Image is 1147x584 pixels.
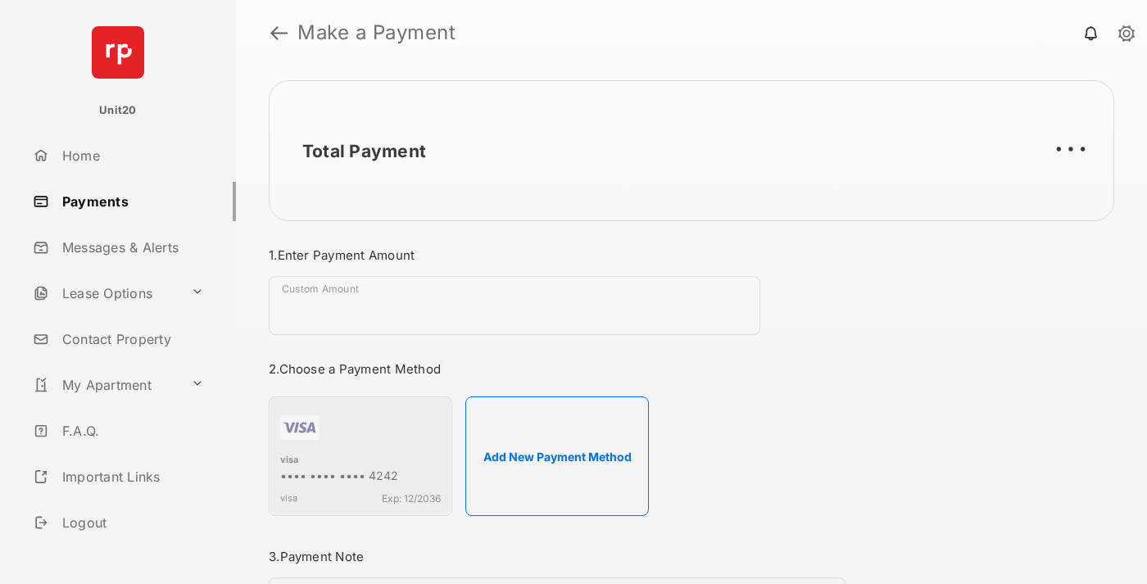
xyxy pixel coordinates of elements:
[26,411,236,450] a: F.A.Q.
[269,361,846,377] h3: 2. Choose a Payment Method
[26,228,236,267] a: Messages & Alerts
[280,454,441,469] div: visa
[26,365,184,405] a: My Apartment
[280,469,441,486] div: •••• •••• •••• 4242
[26,136,236,175] a: Home
[302,141,426,161] h2: Total Payment
[297,23,456,43] strong: Make a Payment
[269,396,452,516] div: visa•••• •••• •••• 4242visaExp: 12/2036
[26,457,211,496] a: Important Links
[465,396,649,516] button: Add New Payment Method
[382,492,441,505] span: Exp: 12/2036
[269,247,846,263] h3: 1. Enter Payment Amount
[280,492,297,505] span: visa
[26,274,184,313] a: Lease Options
[26,182,236,221] a: Payments
[26,319,236,359] a: Contact Property
[269,549,846,564] h3: 3. Payment Note
[26,503,236,542] a: Logout
[99,102,137,119] p: Unit20
[92,26,144,79] img: svg+xml;base64,PHN2ZyB4bWxucz0iaHR0cDovL3d3dy53My5vcmcvMjAwMC9zdmciIHdpZHRoPSI2NCIgaGVpZ2h0PSI2NC...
